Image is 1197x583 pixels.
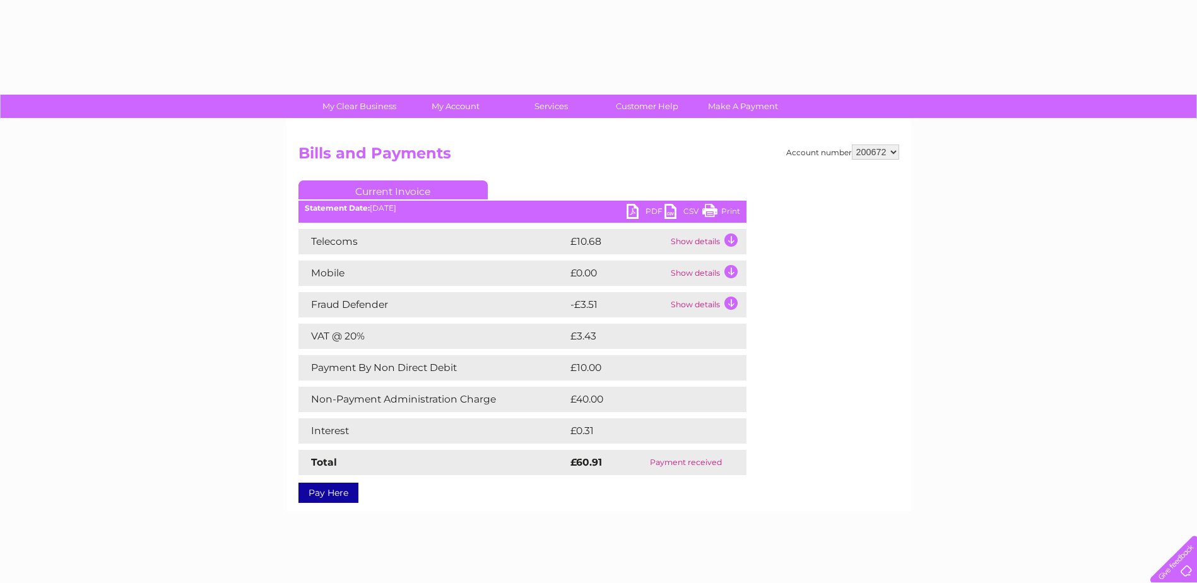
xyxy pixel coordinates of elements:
h2: Bills and Payments [298,144,899,168]
a: Print [702,204,740,222]
a: Customer Help [595,95,699,118]
td: -£3.51 [567,292,668,317]
td: Telecoms [298,229,567,254]
b: Statement Date: [305,203,370,213]
td: £10.00 [567,355,721,380]
a: Current Invoice [298,180,488,199]
td: Show details [668,229,746,254]
td: Payment By Non Direct Debit [298,355,567,380]
td: Fraud Defender [298,292,567,317]
td: £40.00 [567,387,722,412]
td: £0.00 [567,261,668,286]
td: £10.68 [567,229,668,254]
a: Pay Here [298,483,358,503]
a: My Account [403,95,507,118]
td: £0.31 [567,418,715,444]
a: CSV [664,204,702,222]
a: PDF [627,204,664,222]
td: Non-Payment Administration Charge [298,387,567,412]
td: Payment received [625,450,746,475]
td: VAT @ 20% [298,324,567,349]
strong: £60.91 [570,456,602,468]
div: [DATE] [298,204,746,213]
td: Mobile [298,261,567,286]
td: Interest [298,418,567,444]
td: Show details [668,292,746,317]
td: £3.43 [567,324,717,349]
div: Account number [786,144,899,160]
a: My Clear Business [307,95,411,118]
td: Show details [668,261,746,286]
a: Make A Payment [691,95,795,118]
strong: Total [311,456,337,468]
a: Services [499,95,603,118]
